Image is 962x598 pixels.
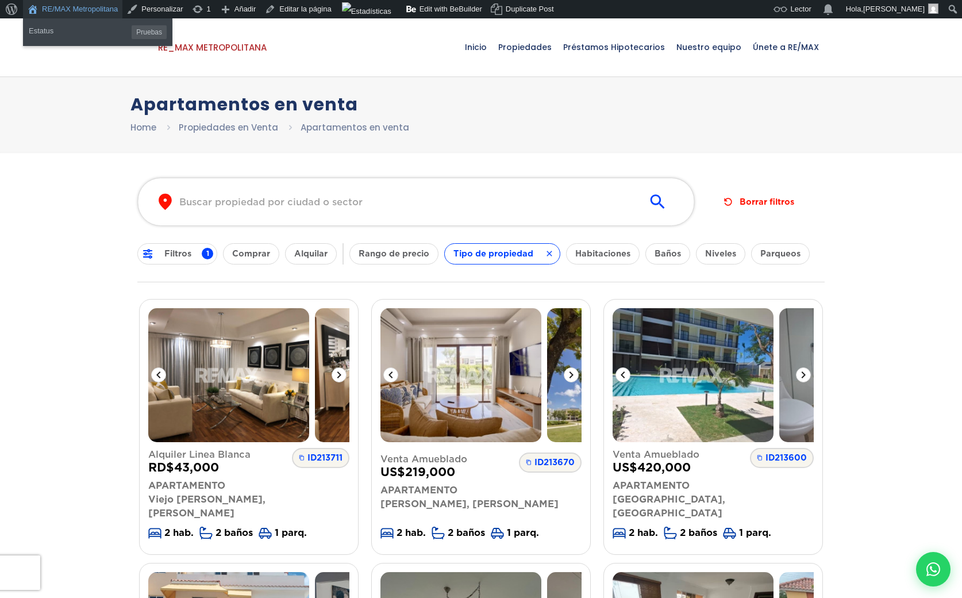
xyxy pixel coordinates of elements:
span: Inicio [459,30,492,64]
button: Alquilar [285,243,337,264]
a: Nuestro equipo [671,18,747,76]
img: RE_MAX METROPOLITANA [149,30,267,65]
button: Niveles [696,243,745,264]
button: Filtros1 [137,243,217,264]
img: Icono de bedrooms [148,528,161,539]
img: Icono de bedrooms [380,528,394,539]
p: [PERSON_NAME], [PERSON_NAME] [380,497,582,511]
button: Comprar [223,243,279,264]
span: 1 [202,248,213,259]
img: Apartamento [315,308,476,442]
p: [GEOGRAPHIC_DATA], [GEOGRAPHIC_DATA] [613,493,814,520]
span: Pruebas [132,25,167,39]
a: ApartamentoApartamentoID213711Alquiler Linea BlancaRD$43,000ApartamentoViejo [PERSON_NAME], [PERS... [140,300,358,554]
p: Apartamento [148,479,349,493]
span: ID213670 [519,453,582,473]
h1: Apartamentos en venta [130,94,832,114]
span: Venta Amueblado [613,448,814,462]
a: Propiedades [492,18,557,76]
img: Apartamento [148,308,309,442]
span: US $ 219,000 [380,466,582,478]
img: Icono de parking [723,528,736,539]
span: Alquiler Linea Blanca [148,448,349,462]
button: Baños [645,243,690,264]
img: Apartamento [613,308,774,442]
span: ID213711 [292,448,349,468]
button: Habitaciones [566,243,640,264]
img: Icono de bedrooms [613,528,626,539]
span: Propiedades [492,30,557,64]
a: Únete a RE/MAX [747,18,825,76]
span: Únete a RE/MAX [747,30,825,64]
img: Apartamento [547,308,708,442]
button: Parqueos [751,243,810,264]
a: Inicio [459,18,492,76]
ul: RE/MAX Metropolitana [23,18,172,46]
span: Venta Amueblado [380,453,582,466]
a: Propiedades en Venta [179,121,278,133]
a: Préstamos Hipotecarios [557,18,671,76]
span: [PERSON_NAME] [863,5,925,13]
li: 1 parq. [259,526,307,540]
li: 2 baños [199,526,253,540]
span: US $ 420,000 [613,462,814,473]
span: Nuestro equipo [671,30,747,64]
p: Apartamento [613,479,814,493]
p: Viejo [PERSON_NAME], [PERSON_NAME] [148,493,349,520]
button: Borrar filtros [720,191,799,213]
img: Apartamento [779,308,940,442]
li: 2 baños [432,526,485,540]
img: ic-tune.svg [141,247,154,260]
a: ApartamentoApartamentoID213600Venta AmuebladoUS$420,000Apartamento[GEOGRAPHIC_DATA], [GEOGRAPHIC_... [604,300,822,554]
li: 2 hab. [613,526,658,540]
span: RD $ 43,000 [148,462,349,473]
li: 1 parq. [491,526,539,540]
span: Estatus [29,22,53,40]
li: 2 hab. [148,526,194,540]
span: ID213600 [750,448,814,468]
img: Icono de parking [491,528,504,539]
p: Apartamento [380,484,582,497]
img: Apartamento [380,308,541,442]
img: Icono de bathrooms [664,527,677,539]
img: Visitas de 48 horas. Haz clic para ver más estadísticas del sitio. [342,2,391,21]
span: Préstamos Hipotecarios [557,30,671,64]
button: Tipo de propiedad [444,243,560,264]
li: 1 parq. [723,526,771,540]
button: Rango de precio [349,243,438,264]
img: Icono de bathrooms [432,527,445,539]
li: Apartamentos en venta [301,120,409,135]
img: Icono de parking [259,528,272,539]
li: 2 hab. [380,526,426,540]
input: Buscar propiedad por ciudad o sector [179,195,634,209]
a: ApartamentoApartamentoID213670Venta AmuebladoUS$219,000Apartamento[PERSON_NAME], [PERSON_NAME]Ico... [372,300,590,554]
a: Home [130,121,156,133]
a: RE/MAX Metropolitana [149,18,267,76]
li: 2 baños [664,526,717,540]
img: Icono de bathrooms [199,527,213,539]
